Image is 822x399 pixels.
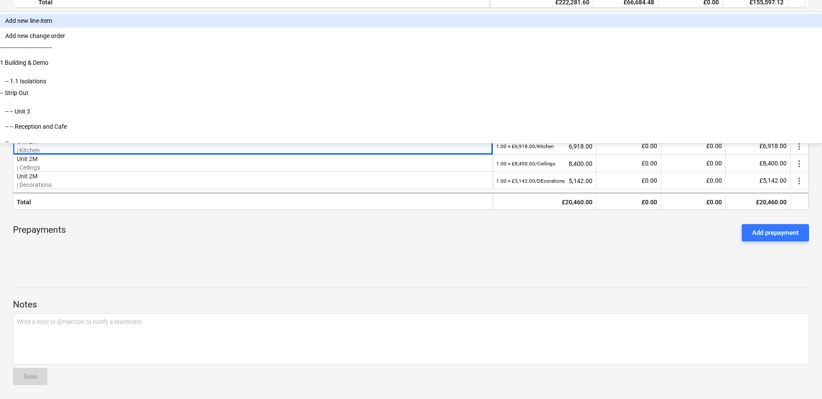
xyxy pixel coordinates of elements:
p: | Decorations [17,180,489,189]
p: | Kitchen [17,146,489,155]
span: more_vert [794,141,804,152]
span: more_vert [794,158,804,169]
div: £20,460.00 [493,193,596,210]
p: | Ceilings [17,163,489,172]
div: £0.00 [596,137,661,155]
div: £0.00 [596,193,661,210]
div: Add prepayment [752,227,799,238]
button: Add prepayment [742,224,809,241]
div: £0.00 [596,155,661,172]
div: 5,142.00 [496,172,592,190]
p: Prepayments [13,224,66,241]
p: Unit 2M [17,172,489,180]
div: 8,400.00 [496,155,592,172]
div: £0.00 [661,193,726,210]
small: 1.00 × £8,400.00 / Ceilings [496,161,555,167]
div: £0.00 [596,172,661,189]
p: Unit 2M [17,155,489,163]
div: £0.00 [661,172,726,189]
iframe: Chat Widget [779,358,822,399]
div: £0.00 [661,155,726,172]
p: Notes [13,299,809,311]
div: 6,918.00 [496,137,592,155]
small: 1.00 × £5,142.00 / DEcorations [496,178,565,184]
div: £5,142.00 [726,172,791,189]
div: £6,918.00 [726,137,791,155]
div: £8,400.00 [726,155,791,172]
div: £0.00 [661,137,726,155]
div: Total [13,193,493,210]
small: 1.00 × £6,918.00 / Kitchen [496,143,554,149]
span: more_vert [794,176,804,186]
div: £20,460.00 [726,193,791,210]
